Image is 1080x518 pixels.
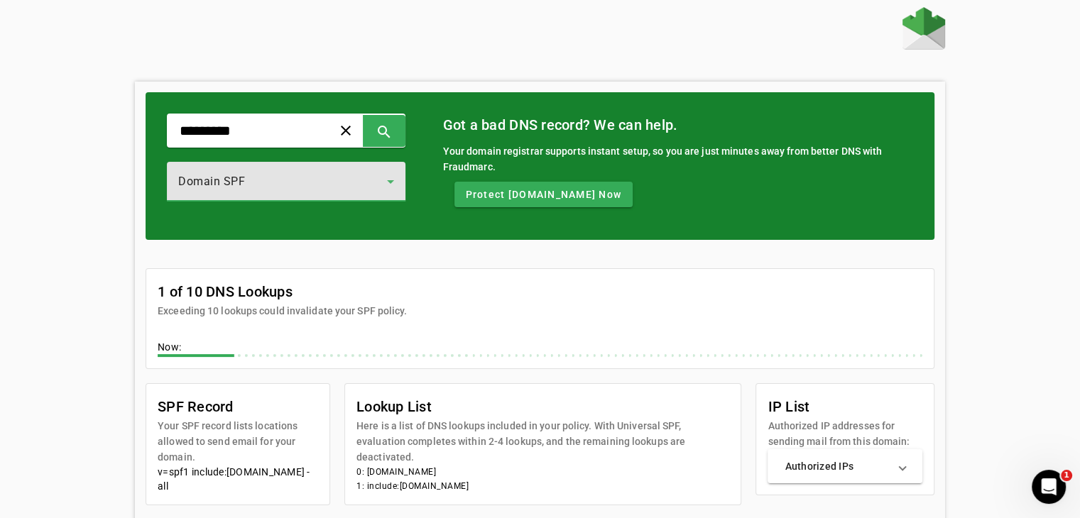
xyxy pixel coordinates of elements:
li: 1: include:[DOMAIN_NAME] [356,479,729,493]
mat-card-subtitle: Exceeding 10 lookups could invalidate your SPF policy. [158,303,407,319]
div: Your domain registrar supports instant setup, so you are just minutes away from better DNS with F... [443,143,913,175]
iframe: Intercom live chat [1032,470,1066,504]
mat-card-title: SPF Record [158,395,318,418]
a: Home [902,7,945,53]
div: v=spf1 include:[DOMAIN_NAME] -all [158,465,318,493]
mat-panel-title: Authorized IPs [785,459,888,473]
mat-card-title: 1 of 10 DNS Lookups [158,280,407,303]
span: 1 [1061,470,1072,481]
li: 0: [DOMAIN_NAME] [356,465,729,479]
mat-card-subtitle: Authorized IP addresses for sending mail from this domain: [768,418,922,449]
mat-expansion-panel-header: Authorized IPs [768,449,922,483]
mat-card-subtitle: Your SPF record lists locations allowed to send email for your domain. [158,418,318,465]
mat-card-title: Got a bad DNS record? We can help. [443,114,913,136]
div: Now: [158,340,922,357]
span: Domain SPF [178,175,245,188]
img: Fraudmarc Logo [902,7,945,50]
span: Protect [DOMAIN_NAME] Now [466,187,621,202]
mat-card-subtitle: Here is a list of DNS lookups included in your policy. With Universal SPF, evaluation completes w... [356,418,729,465]
mat-card-title: IP List [768,395,922,418]
mat-card-title: Lookup List [356,395,729,418]
button: Protect [DOMAIN_NAME] Now [454,182,633,207]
